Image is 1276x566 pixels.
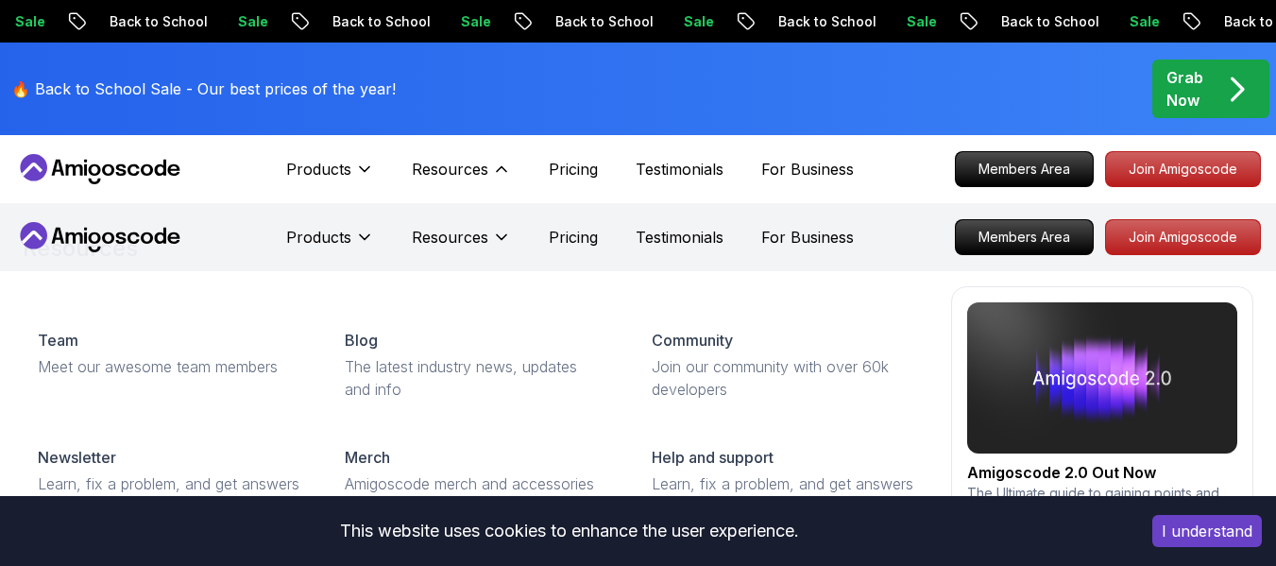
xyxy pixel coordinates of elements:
[637,314,928,416] a: CommunityJoin our community with over 60k developers
[652,329,733,352] p: Community
[652,355,913,401] p: Join our community with over 60k developers
[412,158,488,180] p: Resources
[1106,152,1260,186] p: Join Amigoscode
[1106,220,1260,254] p: Join Amigoscode
[761,158,854,180] a: For Business
[1166,66,1203,111] p: Grab Now
[212,12,272,31] p: Sale
[345,446,390,469] p: Merch
[549,226,598,249] a: Pricing
[967,302,1237,454] img: amigoscode 2.0
[549,158,598,180] a: Pricing
[345,355,606,401] p: The latest industry news, updates and info
[345,472,606,518] p: Amigoscode merch and accessories for coding enthusiasts.
[761,226,854,249] a: For Business
[83,12,212,31] p: Back to School
[38,329,78,352] p: Team
[412,158,511,196] button: Resources
[330,314,621,416] a: BlogThe latest industry news, updates and info
[286,158,351,180] p: Products
[955,219,1094,255] a: Members Area
[752,12,880,31] p: Back to School
[306,12,434,31] p: Back to School
[529,12,657,31] p: Back to School
[880,12,941,31] p: Sale
[975,12,1103,31] p: Back to School
[1152,515,1262,547] button: Accept cookies
[956,152,1093,186] p: Members Area
[286,226,351,249] p: Products
[412,226,511,264] button: Resources
[652,446,774,469] p: Help and support
[14,510,1124,552] div: This website uses cookies to enhance the user experience.
[286,158,374,196] button: Products
[345,329,378,352] p: Blog
[636,226,723,249] a: Testimonials
[434,12,495,31] p: Sale
[636,158,723,180] a: Testimonials
[286,226,374,264] button: Products
[1105,151,1261,187] a: Join Amigoscode
[955,151,1094,187] a: Members Area
[967,461,1237,484] h2: Amigoscode 2.0 Out Now
[330,431,621,533] a: MerchAmigoscode merch and accessories for coding enthusiasts.
[23,431,315,533] a: NewsletterLearn, fix a problem, and get answers to your questions
[637,431,928,533] a: Help and supportLearn, fix a problem, and get answers to your questions
[956,220,1093,254] p: Members Area
[23,314,315,393] a: TeamMeet our awesome team members
[38,355,299,378] p: Meet our awesome team members
[652,472,913,518] p: Learn, fix a problem, and get answers to your questions
[1103,12,1164,31] p: Sale
[38,446,116,469] p: Newsletter
[412,226,488,249] p: Resources
[657,12,718,31] p: Sale
[11,77,396,100] p: 🔥 Back to School Sale - Our best prices of the year!
[1105,219,1261,255] a: Join Amigoscode
[38,472,299,518] p: Learn, fix a problem, and get answers to your questions
[967,484,1237,522] p: The Ultimate guide to gaining points and unlocking rewards
[951,286,1253,560] a: amigoscode 2.0Amigoscode 2.0 Out NowThe Ultimate guide to gaining points and unlocking rewards[DATE]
